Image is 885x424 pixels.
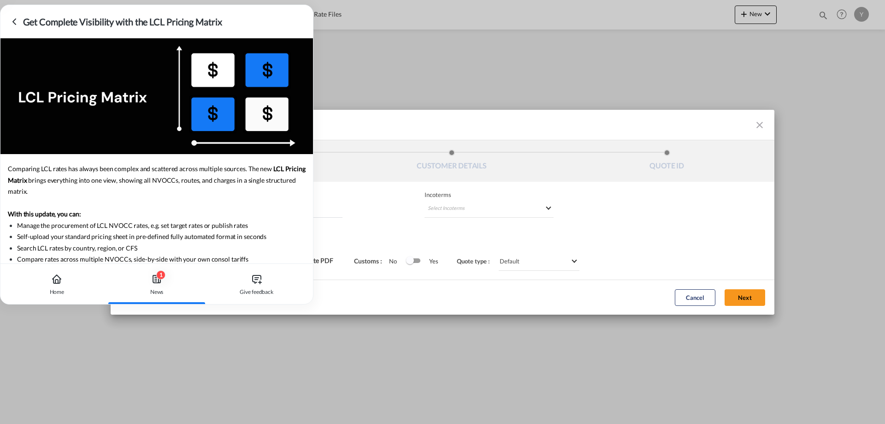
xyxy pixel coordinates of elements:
md-icon: icon-close fg-AAA8AD cursor m-0 [754,119,765,131]
span: Quote type : [457,257,496,265]
md-switch: Switch 1 [406,254,420,268]
input: Expiry date [287,205,342,213]
li: CUSTOMER DETAILS [344,149,560,174]
li: QUOTE ID [559,149,774,174]
span: No [389,257,406,265]
md-dialog: Generate QuotationQUOTE ... [111,110,774,315]
span: Yes [420,257,438,265]
button: Next [725,289,765,306]
div: Default [500,257,519,265]
button: Cancel [675,289,715,306]
span: Incoterms [425,191,554,198]
md-select: Select Incoterms [425,201,554,218]
span: Customs : [354,257,389,265]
